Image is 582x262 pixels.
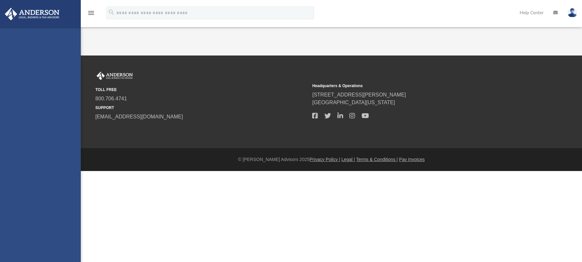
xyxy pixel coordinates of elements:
a: [STREET_ADDRESS][PERSON_NAME] [312,92,406,97]
div: © [PERSON_NAME] Advisors 2025 [81,156,582,163]
a: Terms & Conditions | [356,157,398,162]
a: menu [87,12,95,17]
a: Legal | [342,157,355,162]
img: User Pic [567,8,577,17]
i: search [108,9,115,16]
a: Pay Invoices [399,157,425,162]
small: TOLL FREE [95,87,308,93]
a: 800.706.4741 [95,96,127,101]
a: [EMAIL_ADDRESS][DOMAIN_NAME] [95,114,183,119]
img: Anderson Advisors Platinum Portal [3,8,61,20]
img: Anderson Advisors Platinum Portal [95,72,134,80]
a: Privacy Policy | [310,157,340,162]
a: [GEOGRAPHIC_DATA][US_STATE] [312,100,395,105]
small: SUPPORT [95,105,308,111]
i: menu [87,9,95,17]
small: Headquarters & Operations [312,83,524,89]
